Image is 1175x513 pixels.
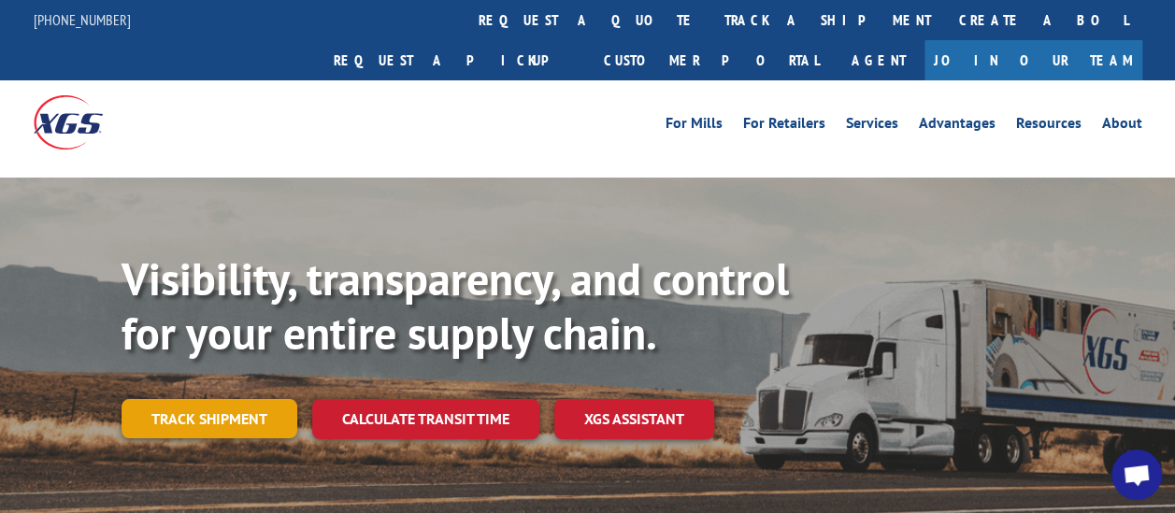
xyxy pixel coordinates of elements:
[320,40,590,80] a: Request a pickup
[590,40,833,80] a: Customer Portal
[312,399,539,439] a: Calculate transit time
[924,40,1142,80] a: Join Our Team
[1016,116,1082,136] a: Resources
[1102,116,1142,136] a: About
[919,116,996,136] a: Advantages
[122,249,789,362] b: Visibility, transparency, and control for your entire supply chain.
[122,399,297,438] a: Track shipment
[1111,449,1162,500] div: Open chat
[666,116,723,136] a: For Mills
[554,399,714,439] a: XGS ASSISTANT
[743,116,825,136] a: For Retailers
[34,10,131,29] a: [PHONE_NUMBER]
[833,40,924,80] a: Agent
[846,116,898,136] a: Services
